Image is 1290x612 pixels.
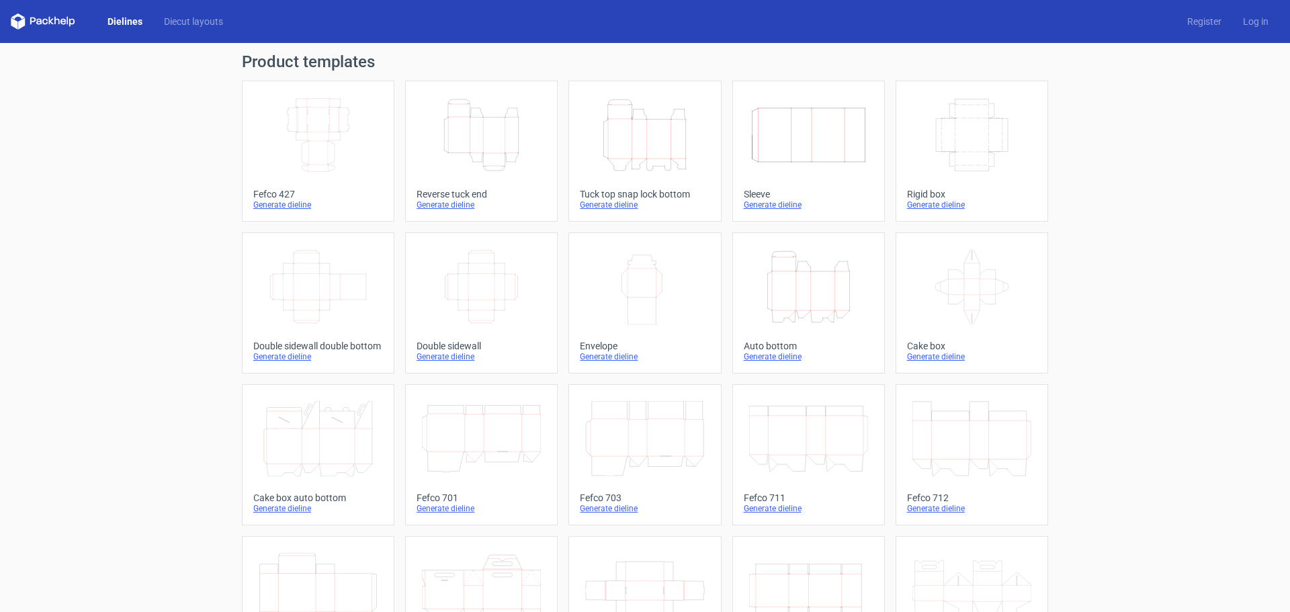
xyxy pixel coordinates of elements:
[417,351,546,362] div: Generate dieline
[732,81,885,222] a: SleeveGenerate dieline
[253,492,383,503] div: Cake box auto bottom
[907,503,1037,514] div: Generate dieline
[417,341,546,351] div: Double sidewall
[568,81,721,222] a: Tuck top snap lock bottomGenerate dieline
[253,341,383,351] div: Double sidewall double bottom
[417,200,546,210] div: Generate dieline
[153,15,234,28] a: Diecut layouts
[253,189,383,200] div: Fefco 427
[896,384,1048,525] a: Fefco 712Generate dieline
[242,54,1048,70] h1: Product templates
[417,503,546,514] div: Generate dieline
[417,492,546,503] div: Fefco 701
[242,232,394,374] a: Double sidewall double bottomGenerate dieline
[405,232,558,374] a: Double sidewallGenerate dieline
[744,351,873,362] div: Generate dieline
[580,503,709,514] div: Generate dieline
[907,492,1037,503] div: Fefco 712
[580,341,709,351] div: Envelope
[907,341,1037,351] div: Cake box
[744,200,873,210] div: Generate dieline
[907,351,1037,362] div: Generate dieline
[253,351,383,362] div: Generate dieline
[907,189,1037,200] div: Rigid box
[896,232,1048,374] a: Cake boxGenerate dieline
[242,384,394,525] a: Cake box auto bottomGenerate dieline
[744,189,873,200] div: Sleeve
[417,189,546,200] div: Reverse tuck end
[580,189,709,200] div: Tuck top snap lock bottom
[242,81,394,222] a: Fefco 427Generate dieline
[568,384,721,525] a: Fefco 703Generate dieline
[580,200,709,210] div: Generate dieline
[405,81,558,222] a: Reverse tuck endGenerate dieline
[907,200,1037,210] div: Generate dieline
[405,384,558,525] a: Fefco 701Generate dieline
[580,351,709,362] div: Generate dieline
[744,492,873,503] div: Fefco 711
[253,503,383,514] div: Generate dieline
[744,341,873,351] div: Auto bottom
[1176,15,1232,28] a: Register
[568,232,721,374] a: EnvelopeGenerate dieline
[744,503,873,514] div: Generate dieline
[580,492,709,503] div: Fefco 703
[253,200,383,210] div: Generate dieline
[896,81,1048,222] a: Rigid boxGenerate dieline
[1232,15,1279,28] a: Log in
[97,15,153,28] a: Dielines
[732,384,885,525] a: Fefco 711Generate dieline
[732,232,885,374] a: Auto bottomGenerate dieline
